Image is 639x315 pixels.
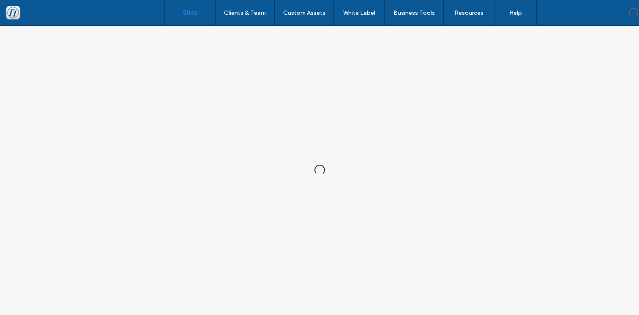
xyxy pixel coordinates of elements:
[454,9,483,16] label: Resources
[509,9,522,16] label: Help
[343,9,375,16] label: White Label
[393,9,435,16] label: Business Tools
[183,9,197,16] label: Sites
[224,9,266,16] label: Clients & Team
[283,9,325,16] label: Custom Assets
